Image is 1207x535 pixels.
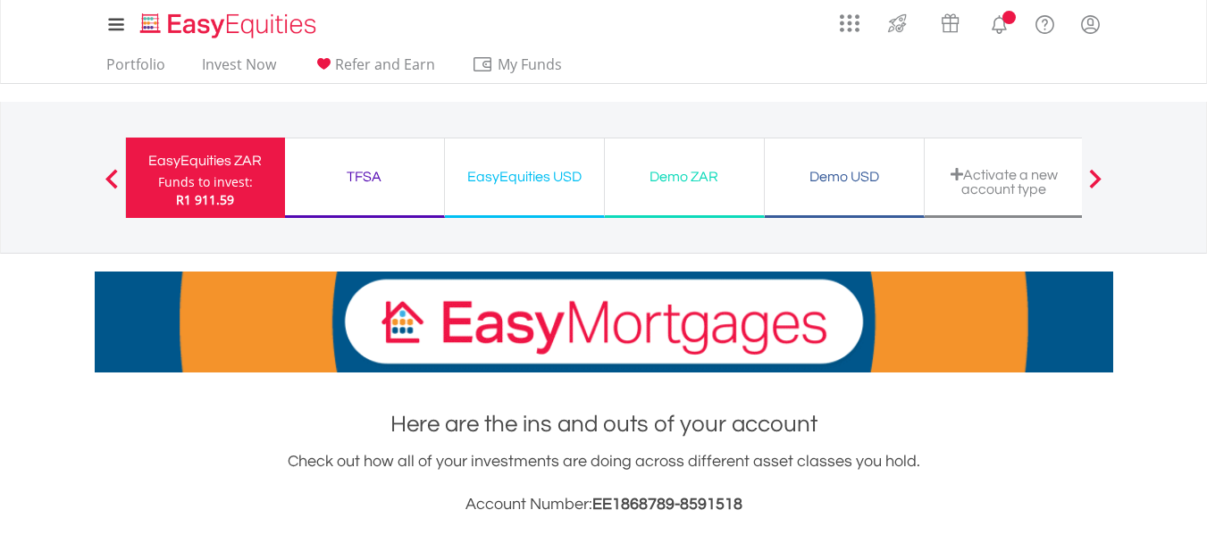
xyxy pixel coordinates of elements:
div: Funds to invest: [158,173,253,191]
span: R1 911.59 [176,191,234,208]
a: Vouchers [924,4,976,38]
div: Activate a new account type [935,167,1073,196]
a: Home page [133,4,323,40]
h1: Here are the ins and outs of your account [95,408,1113,440]
img: vouchers-v2.svg [935,9,965,38]
a: Refer and Earn [306,55,442,83]
div: EasyEquities ZAR [137,148,274,173]
img: EasyMortage Promotion Banner [95,272,1113,372]
div: Check out how all of your investments are doing across different asset classes you hold. [95,449,1113,517]
a: Portfolio [99,55,172,83]
span: My Funds [472,53,589,76]
img: grid-menu-icon.svg [840,13,859,33]
div: EasyEquities USD [456,164,593,189]
div: Demo USD [775,164,913,189]
div: Demo ZAR [616,164,753,189]
img: thrive-v2.svg [883,9,912,38]
a: AppsGrid [828,4,871,33]
a: FAQ's and Support [1022,4,1068,40]
span: Refer and Earn [335,54,435,74]
div: TFSA [296,164,433,189]
a: Notifications [976,4,1022,40]
a: Invest Now [195,55,283,83]
span: EE1868789-8591518 [592,496,742,513]
img: EasyEquities_Logo.png [137,11,323,40]
a: My Profile [1068,4,1113,44]
h3: Account Number: [95,492,1113,517]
